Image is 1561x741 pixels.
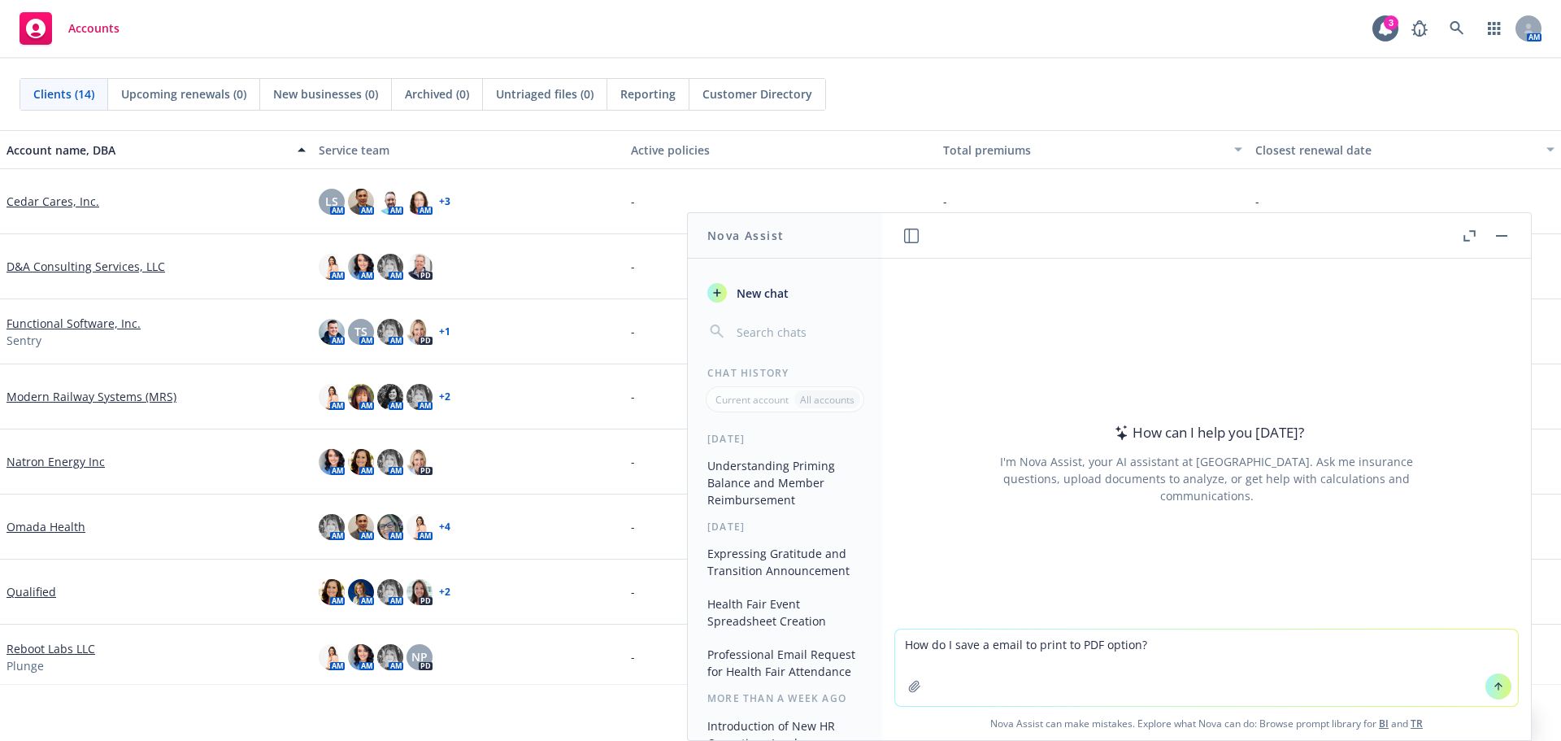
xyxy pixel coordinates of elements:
a: D&A Consulting Services, LLC [7,258,165,275]
div: Account name, DBA [7,142,288,159]
button: Closest renewal date [1249,130,1561,169]
div: Active policies [631,142,930,159]
img: photo [377,579,403,605]
span: Customer Directory [702,85,812,102]
a: Cedar Cares, Inc. [7,193,99,210]
a: + 2 [439,392,450,402]
button: Service team [312,130,624,169]
img: photo [348,579,374,605]
span: - [1255,193,1259,210]
a: TR [1411,717,1423,730]
a: Modern Railway Systems (MRS) [7,388,176,405]
span: - [631,453,635,470]
img: photo [319,384,345,410]
span: LS [325,193,338,210]
img: photo [377,189,403,215]
button: Health Fair Event Spreadsheet Creation [701,591,869,634]
img: photo [407,384,433,410]
img: photo [348,384,374,410]
span: Upcoming renewals (0) [121,85,246,102]
a: Natron Energy Inc [7,453,105,470]
span: New businesses (0) [273,85,378,102]
div: 3 [1384,15,1398,30]
div: More than a week ago [688,691,882,705]
img: photo [377,449,403,475]
a: Functional Software, Inc. [7,315,141,332]
img: photo [348,644,374,670]
textarea: How do I save a email to print to PDF option? [895,630,1518,706]
span: Accounts [68,22,120,35]
div: Total premiums [943,142,1224,159]
img: photo [319,254,345,280]
div: I'm Nova Assist, your AI assistant at [GEOGRAPHIC_DATA]. Ask me insurance questions, upload docum... [978,453,1435,504]
button: Active policies [624,130,937,169]
div: [DATE] [688,520,882,534]
span: New chat [733,285,789,302]
img: photo [407,579,433,605]
button: Total premiums [937,130,1249,169]
a: Qualified [7,583,56,600]
img: photo [407,189,433,215]
span: - [631,323,635,340]
span: Plunge [7,657,44,674]
img: photo [348,449,374,475]
span: Sentry [7,332,41,349]
span: - [631,258,635,275]
span: - [631,388,635,405]
span: NP [411,648,428,665]
a: Reboot Labs LLC [7,640,95,657]
span: - [631,583,635,600]
a: Report a Bug [1403,12,1436,45]
div: How can I help you [DATE]? [1110,422,1304,443]
span: - [631,648,635,665]
img: photo [377,254,403,280]
a: + 2 [439,587,450,597]
img: photo [377,384,403,410]
span: Untriaged files (0) [496,85,594,102]
img: photo [319,514,345,540]
p: All accounts [800,393,854,407]
a: Switch app [1478,12,1511,45]
div: Service team [319,142,618,159]
span: Reporting [620,85,676,102]
p: Current account [715,393,789,407]
img: photo [407,514,433,540]
input: Search chats [733,320,863,343]
span: Nova Assist can make mistakes. Explore what Nova can do: Browse prompt library for and [889,707,1524,740]
a: + 4 [439,522,450,532]
button: Expressing Gratitude and Transition Announcement [701,540,869,584]
div: Chat History [688,366,882,380]
a: Search [1441,12,1473,45]
img: photo [319,579,345,605]
h1: Nova Assist [707,227,784,244]
img: photo [348,254,374,280]
button: New chat [701,278,869,307]
img: photo [377,644,403,670]
div: Closest renewal date [1255,142,1537,159]
span: - [943,193,947,210]
a: Omada Health [7,518,85,535]
span: Archived (0) [405,85,469,102]
img: photo [377,514,403,540]
span: Clients (14) [33,85,94,102]
div: [DATE] [688,432,882,446]
img: photo [407,319,433,345]
a: + 3 [439,197,450,207]
a: BI [1379,717,1389,730]
button: Understanding Priming Balance and Member Reimbursement [701,452,869,513]
img: photo [319,449,345,475]
span: TS [354,323,367,340]
img: photo [348,514,374,540]
a: Accounts [13,6,126,51]
img: photo [348,189,374,215]
img: photo [319,319,345,345]
img: photo [377,319,403,345]
img: photo [407,254,433,280]
span: - [631,193,635,210]
span: - [631,518,635,535]
button: Professional Email Request for Health Fair Attendance [701,641,869,685]
a: + 1 [439,327,450,337]
img: photo [319,644,345,670]
img: photo [407,449,433,475]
